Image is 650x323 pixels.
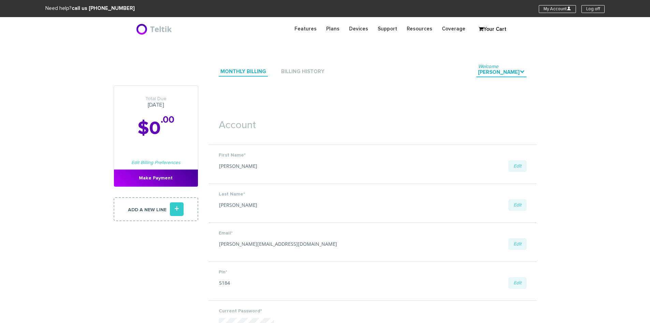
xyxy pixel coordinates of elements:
[539,5,576,13] a: My AccountU
[321,22,344,36] a: Plans
[114,119,198,139] h2: $0
[508,199,526,211] a: Edit
[478,64,498,69] span: Welcome
[344,22,373,36] a: Devices
[219,152,526,159] label: First Name*
[114,96,198,108] h3: [DATE]
[402,22,437,36] a: Resources
[170,202,184,216] i: +
[508,277,526,289] a: Edit
[508,238,526,250] a: Edit
[131,160,180,165] a: Edit Billing Preferences
[114,96,198,102] span: Total Due
[373,22,402,36] a: Support
[219,67,268,77] a: Monthly Billing
[290,22,321,36] a: Features
[567,6,571,11] i: U
[581,5,605,13] a: Log off
[219,308,526,314] label: Current Password*
[114,197,198,221] a: Add a new line+
[437,22,470,36] a: Coverage
[45,6,135,11] span: Need help?
[136,22,174,36] img: BriteX
[476,68,526,77] a: Welcome[PERSON_NAME].
[161,115,174,125] sup: .00
[72,6,135,11] strong: call us [PHONE_NUMBER]
[508,160,526,172] a: Edit
[114,170,198,187] a: Make Payment
[475,24,509,35] a: Your Cart
[208,109,537,134] h1: Account
[279,67,326,77] a: Billing History
[520,69,525,74] i: .
[219,230,526,237] label: Email*
[219,191,526,198] label: Last Name*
